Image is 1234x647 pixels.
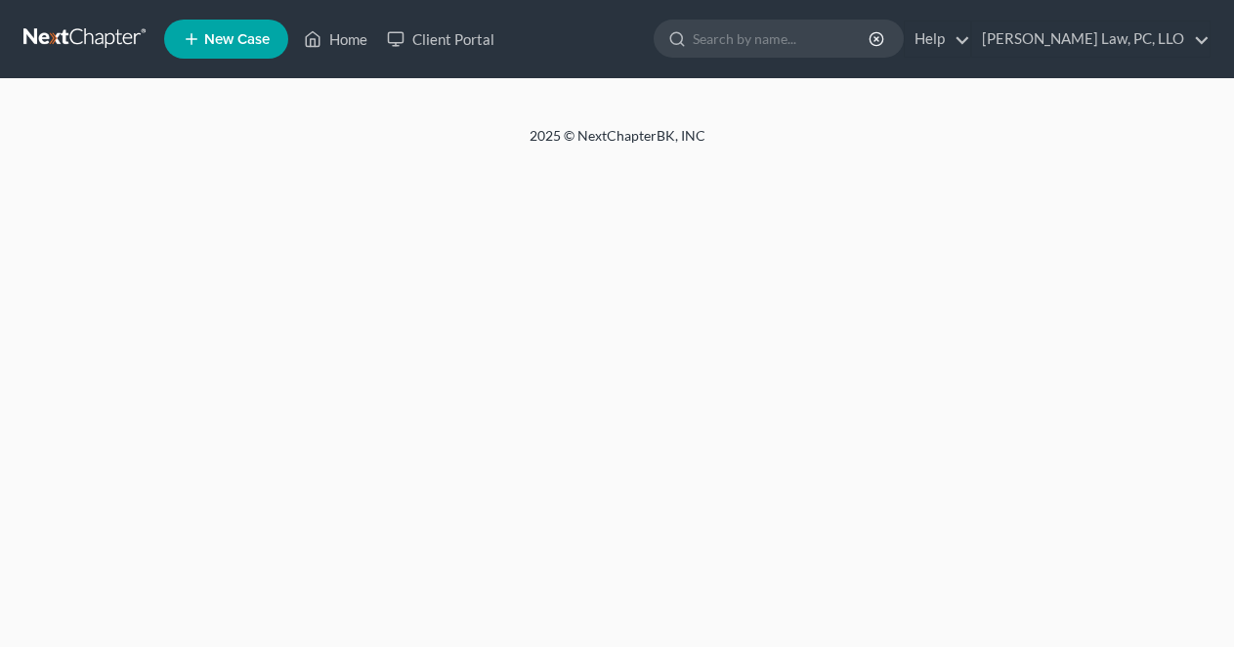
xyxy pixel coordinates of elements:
[204,32,270,47] span: New Case
[693,21,872,57] input: Search by name...
[61,126,1174,161] div: 2025 © NextChapterBK, INC
[294,22,377,57] a: Home
[377,22,504,57] a: Client Portal
[905,22,970,57] a: Help
[972,22,1210,57] a: [PERSON_NAME] Law, PC, LLO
